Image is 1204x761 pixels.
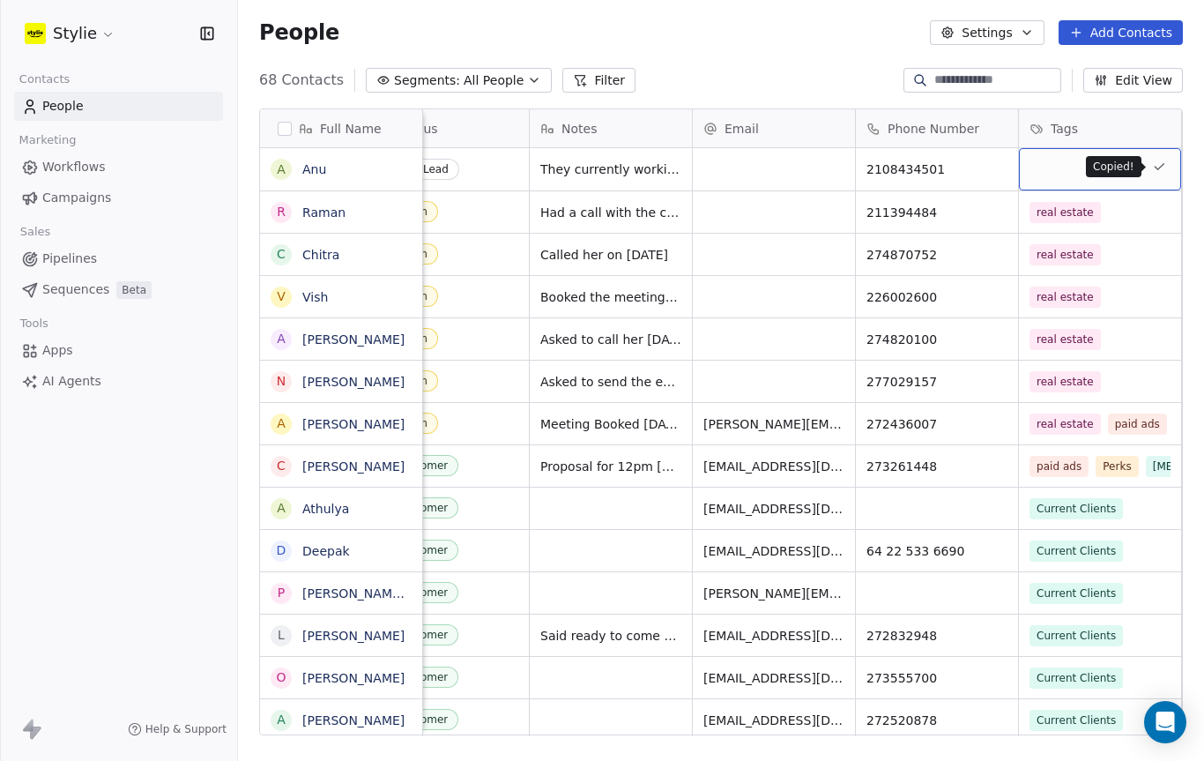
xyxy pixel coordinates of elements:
span: Booked the meeting for 16 th at 1 pm [540,288,681,306]
span: 277029157 [866,373,1007,391]
span: real estate [1029,371,1101,392]
div: C [277,457,286,475]
a: Help & Support [128,722,227,736]
span: People [42,97,84,116]
span: real estate [1029,414,1101,435]
a: [PERSON_NAME] [302,671,405,685]
div: D [277,541,286,560]
span: Sales [12,219,58,245]
span: [EMAIL_ADDRESS][DOMAIN_NAME] [703,542,844,560]
span: Marketing [11,127,84,153]
span: real estate [1029,202,1101,223]
a: Raman [302,205,346,220]
button: Stylie [21,19,119,48]
span: Proposal for 12pm [DATE] [540,458,681,475]
span: real estate [1029,329,1101,350]
a: Anu [302,162,326,176]
div: A [277,711,286,729]
button: Add Contacts [1059,20,1183,45]
div: V [277,287,286,306]
p: Copied! [1093,160,1134,174]
a: Deepak [302,544,350,558]
span: Full Name [320,120,382,138]
span: Tools [12,310,56,337]
a: [PERSON_NAME] [302,375,405,389]
a: Workflows [14,153,223,182]
a: Athulya [302,502,349,516]
a: [PERSON_NAME] [302,417,405,431]
span: Asked to call her [DATE] wensday [540,331,681,348]
span: Email [725,120,759,138]
span: Tags [1051,120,1078,138]
div: A [277,160,286,179]
span: Perks [1096,456,1138,477]
span: 274820100 [866,331,1007,348]
a: Apps [14,336,223,365]
button: Filter [562,68,635,93]
span: Current Clients [1029,498,1123,519]
span: 272520878 [866,712,1007,729]
span: [PERSON_NAME][EMAIL_ADDRESS][DOMAIN_NAME] [703,585,844,602]
span: Notes [561,120,597,138]
a: Vish [302,290,328,304]
div: A [277,499,286,518]
span: They currently working with them but he said if they wrap up with them they will get in touch. So... [540,160,681,178]
div: N [277,372,286,391]
span: 274870752 [866,246,1007,264]
div: Phone Number [856,109,1018,147]
a: Chitra [302,248,339,262]
a: Pipelines [14,244,223,273]
span: 68 Contacts [259,70,344,91]
div: Full Name [260,109,422,147]
span: Pipelines [42,250,97,268]
div: Tags [1019,109,1181,147]
div: O [276,668,286,687]
a: [PERSON_NAME] [302,459,405,474]
button: Settings [930,20,1044,45]
a: [PERSON_NAME] & [PERSON_NAME] [302,586,524,601]
img: stylie-square-yellow.svg [25,23,46,44]
div: Email [693,109,855,147]
span: 272832948 [866,627,1007,645]
div: A [277,330,286,348]
div: P [278,584,285,602]
span: paid ads [1108,414,1167,435]
span: Apps [42,341,73,360]
span: [EMAIL_ADDRESS][DOMAIN_NAME] [703,712,844,729]
span: AI Agents [42,372,101,391]
span: People [259,19,339,46]
span: Help & Support [145,722,227,736]
span: paid ads [1029,456,1089,477]
span: [EMAIL_ADDRESS][DOMAIN_NAME] [703,458,844,475]
span: [EMAIL_ADDRESS][DOMAIN_NAME] [703,627,844,645]
span: Asked to send the email with the info [540,373,681,391]
span: Stylie [53,22,97,45]
span: Workflows [42,158,106,176]
span: 64 22 533 6690 [866,542,1007,560]
a: People [14,92,223,121]
span: 273555700 [866,669,1007,687]
span: 273261448 [866,458,1007,475]
span: real estate [1029,287,1101,308]
span: 2108434501 [866,160,1007,178]
span: [PERSON_NAME][EMAIL_ADDRESS][PERSON_NAME][DOMAIN_NAME] [703,415,844,433]
div: grid [260,148,423,736]
div: C [277,245,286,264]
div: L [278,626,285,645]
span: All People [464,71,524,90]
a: SequencesBeta [14,275,223,304]
span: Current Clients [1029,710,1123,731]
a: AI Agents [14,367,223,396]
span: Campaigns [42,189,111,207]
span: Meeting Booked [DATE] at 11 am [540,415,681,433]
span: [EMAIL_ADDRESS][DOMAIN_NAME] [703,669,844,687]
span: 272436007 [866,415,1007,433]
span: Sequences [42,280,109,299]
div: Notes [530,109,692,147]
span: Contacts [11,66,78,93]
span: Beta [116,281,152,299]
a: [PERSON_NAME] [302,629,405,643]
button: Edit View [1083,68,1183,93]
div: R [277,203,286,221]
span: Current Clients [1029,583,1123,604]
